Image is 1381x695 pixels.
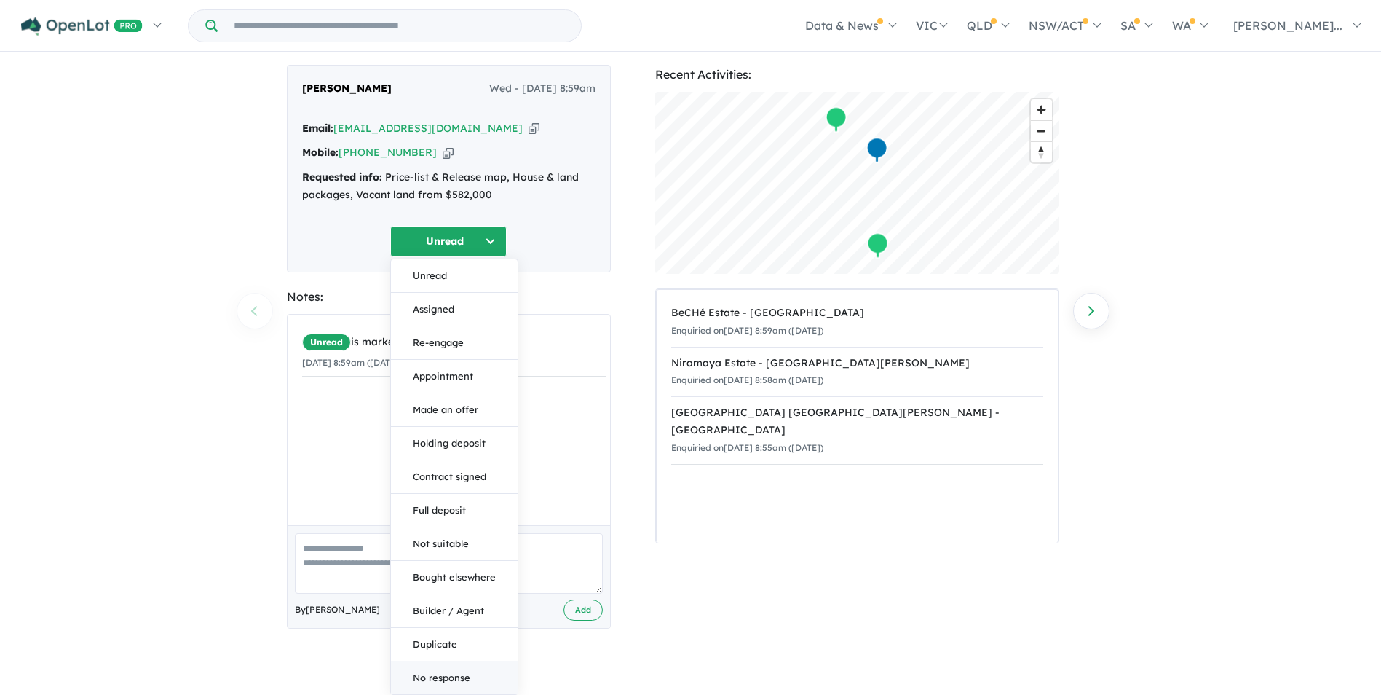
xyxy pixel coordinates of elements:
a: [EMAIL_ADDRESS][DOMAIN_NAME] [333,122,523,135]
input: Try estate name, suburb, builder or developer [221,10,578,42]
button: Copy [529,121,539,136]
button: Bought elsewhere [391,561,518,594]
button: Re-engage [391,326,518,360]
button: Zoom in [1031,99,1052,120]
a: BeCHé Estate - [GEOGRAPHIC_DATA]Enquiried on[DATE] 8:59am ([DATE]) [671,297,1043,347]
button: Not suitable [391,527,518,561]
button: Holding deposit [391,427,518,460]
button: Appointment [391,360,518,393]
button: Add [563,600,603,621]
small: Enquiried on [DATE] 8:58am ([DATE]) [671,374,823,385]
div: Notes: [287,287,611,307]
span: Unread [302,334,351,351]
img: Openlot PRO Logo White [21,17,143,36]
button: Copy [443,145,454,160]
div: BeCHé Estate - [GEOGRAPHIC_DATA] [671,305,1043,322]
button: Contract signed [391,460,518,494]
div: Niramaya Estate - [GEOGRAPHIC_DATA][PERSON_NAME] [671,355,1043,372]
button: Zoom out [1031,120,1052,141]
span: Wed - [DATE] 8:59am [489,80,595,98]
button: Reset bearing to north [1031,141,1052,162]
button: No response [391,661,518,694]
div: Map marker [866,232,888,259]
a: [PHONE_NUMBER] [339,146,437,159]
span: Zoom out [1031,121,1052,141]
div: Map marker [866,137,887,164]
span: [PERSON_NAME]... [1233,18,1342,33]
strong: Requested info: [302,170,382,184]
button: Duplicate [391,628,518,661]
small: Enquiried on [DATE] 8:55am ([DATE]) [671,442,823,453]
button: Full deposit [391,494,518,527]
button: Builder / Agent [391,594,518,628]
strong: Mobile: [302,146,339,159]
span: [PERSON_NAME] [302,80,392,98]
strong: Email: [302,122,333,135]
span: By [PERSON_NAME] [295,602,380,617]
div: Map marker [825,106,847,133]
span: Reset bearing to north [1031,142,1052,162]
small: Enquiried on [DATE] 8:59am ([DATE]) [671,325,823,336]
small: [DATE] 8:59am ([DATE]) [302,357,402,368]
button: Assigned [391,293,518,326]
div: Recent Activities: [655,65,1059,85]
canvas: Map [655,92,1059,274]
div: Price-list & Release map, House & land packages, Vacant land from $582,000 [302,169,595,204]
div: Unread [390,259,518,695]
button: Unread [390,226,507,257]
div: is marked. [302,334,606,351]
a: [GEOGRAPHIC_DATA] [GEOGRAPHIC_DATA][PERSON_NAME] - [GEOGRAPHIC_DATA]Enquiried on[DATE] 8:55am ([D... [671,396,1043,464]
a: Niramaya Estate - [GEOGRAPHIC_DATA][PERSON_NAME]Enquiried on[DATE] 8:58am ([DATE]) [671,347,1043,398]
button: Unread [391,259,518,293]
button: Made an offer [391,393,518,427]
div: [GEOGRAPHIC_DATA] [GEOGRAPHIC_DATA][PERSON_NAME] - [GEOGRAPHIC_DATA] [671,404,1043,439]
